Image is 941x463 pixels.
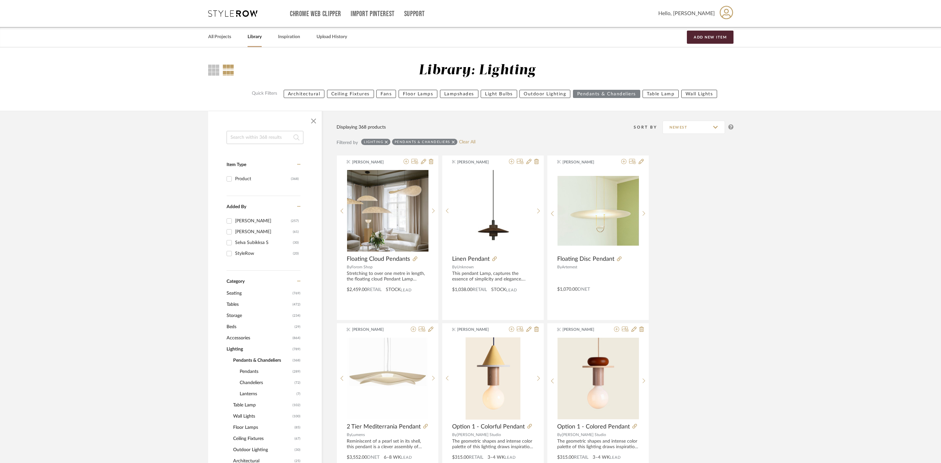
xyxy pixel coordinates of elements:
[562,159,604,165] span: [PERSON_NAME]
[227,279,245,284] span: Category
[227,162,246,167] span: Item Type
[457,327,498,332] span: [PERSON_NAME]
[578,287,590,292] span: DNET
[376,90,396,98] button: Fans
[227,344,291,355] span: Lighting
[452,170,534,252] img: Linen Pendant
[557,423,630,430] span: Option 1 - Colored Pendant
[562,327,604,332] span: [PERSON_NAME]
[557,439,639,450] div: The geometric shapes and intense color palette of this lighting draws inspiration from the Bauhau...
[293,299,300,310] span: (472)
[472,287,487,292] span: Retail
[395,140,450,144] div: Pendants & Chandeliers
[235,174,291,184] div: Product
[307,114,320,128] button: Close
[367,287,382,292] span: Retail
[452,455,469,460] span: $315.00
[227,332,291,344] span: Accessories
[295,445,300,455] span: (30)
[227,310,291,321] span: Storage
[347,439,428,450] div: Reminiscent of a pearl set in its shell, this pendant is a clever assembly of natural shapes, wit...
[452,433,457,437] span: By
[557,256,614,263] span: Floating Disc Pendant
[295,378,300,388] span: (72)
[235,216,291,226] div: [PERSON_NAME]
[233,433,293,444] span: Ceiling Fixtures
[452,265,457,269] span: By
[293,227,299,237] div: (61)
[452,256,490,263] span: Linen Pendant
[469,455,483,460] span: Retail
[208,33,231,41] a: All Projects
[347,170,428,252] img: Floating Cloud Pendants
[337,139,358,146] div: Filtered by
[227,288,291,299] span: Seating
[687,31,733,44] button: Add New Item
[457,433,501,437] span: [PERSON_NAME] Studio
[293,288,300,299] span: (769)
[233,444,293,455] span: Outdoor Lighting
[386,286,401,293] span: STOCK
[293,411,300,422] span: (100)
[291,174,299,184] div: (368)
[233,355,291,366] span: Pendants & Chandeliers
[401,288,412,292] span: Lead
[347,423,421,430] span: 2 Tier Mediterrania Pendant
[573,90,640,98] button: Pendants & Chandeliers
[351,265,373,269] span: Forom Shop
[452,439,534,450] div: The geometric shapes and intense color palette of this lighting draws inspiration from the Bauhau...
[284,90,325,98] button: Architectural
[558,170,639,252] div: 0
[248,90,281,98] label: Quick Filters
[557,455,574,460] span: $315.00
[481,90,517,98] button: Light Bulbs
[293,310,300,321] span: (234)
[293,400,300,410] span: (102)
[562,265,577,269] span: Artemest
[240,377,293,388] span: Chandeliers
[347,271,428,282] div: Stretching to over one metre in length, the floating cloud Pendant Lamp appears like a soft cloud...
[327,90,374,98] button: Ceiling Fixtures
[295,422,300,433] span: (85)
[574,455,588,460] span: Retail
[347,455,367,460] span: $3,552.00
[557,433,562,437] span: By
[233,422,293,433] span: Floor Lamps
[491,286,506,293] span: STOCK
[558,337,639,420] div: 0
[452,423,525,430] span: Option 1 - Colorful Pendant
[404,11,425,17] a: Support
[227,299,291,310] span: Tables
[557,265,562,269] span: By
[293,248,299,259] div: (20)
[452,271,534,282] div: This pendant Lamp, captures the essence of simplicity and elegance. Drawing inspiration from cont...
[293,333,300,343] span: (864)
[240,366,291,377] span: Pendants
[351,433,365,437] span: Lumens
[347,338,428,419] img: 2 Tier Mediterrania Pendant
[367,455,380,460] span: DNET
[290,11,341,17] a: Chrome Web Clipper
[452,287,472,292] span: $1,038.00
[296,389,300,399] span: (7)
[384,454,401,461] span: 6–8 WK
[293,237,299,248] div: (30)
[364,140,383,144] div: Lighting
[488,454,505,461] span: 3–4 WK
[293,344,300,354] span: (789)
[466,337,520,420] img: Option 1 - Colorful Pendant
[558,176,639,246] img: Floating Disc Pendant
[293,355,300,366] span: (368)
[557,287,578,292] span: $1,070.00
[337,124,386,131] div: Displaying 368 products
[593,454,610,461] span: 3–4 WK
[457,265,474,269] span: Unknown
[440,90,478,98] button: Lampshades
[347,433,351,437] span: By
[227,205,246,209] span: Added By
[235,248,293,259] div: StyleRow
[293,366,300,377] span: (289)
[235,237,293,248] div: Selva Subikksa S
[235,227,293,237] div: [PERSON_NAME]
[240,388,295,400] span: Lanterns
